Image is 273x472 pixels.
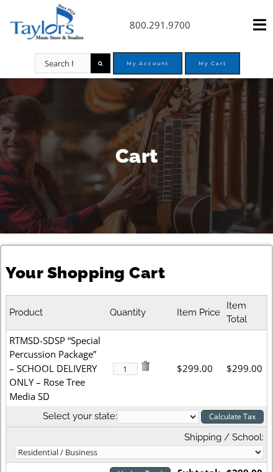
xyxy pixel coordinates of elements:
td: RTMSD-SDSP “Special Percussion Package” – SCHOOL DELIVERY ONLY – Rose Tree Media SD [6,330,107,406]
img: Remove Item [140,361,150,371]
nav: Main Menu [236,10,267,40]
a: My Cart [185,52,240,75]
input: Calculate Tax [201,410,264,424]
a: taylors-music-store-west-chester [9,2,84,14]
select: State billing address [117,410,199,424]
a: Remove item from cart [140,361,150,374]
th: Select your state: [6,406,267,427]
span: My Account [127,59,169,68]
input: Search Products... [35,53,91,73]
td: $299.00 [174,330,223,406]
input: Search [91,53,110,73]
th: Item Price [174,295,223,330]
h1: Cart [19,142,254,170]
h1: Your Shopping Cart [6,261,267,284]
span: My Cart [199,59,226,68]
th: Item Total [223,295,267,330]
a: 800.291.9700 [130,19,190,31]
th: Product [6,295,107,330]
a: My Account [113,52,182,75]
td: $299.00 [223,330,267,406]
th: Quantity [107,295,174,330]
th: Shipping / School: [6,427,267,463]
